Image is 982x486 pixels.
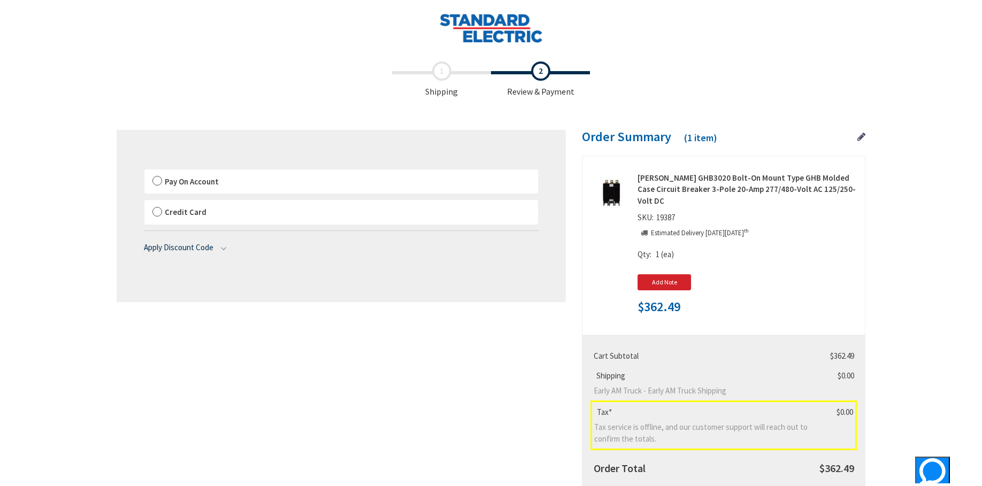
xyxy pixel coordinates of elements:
span: Tax service is offline, and our customer support will reach out to confirm the totals. [594,421,811,444]
span: $362.49 [638,300,680,314]
span: (1 item) [684,132,717,144]
span: Early AM Truck - Early AM Truck Shipping [594,385,811,396]
span: $0.00 [837,407,853,417]
img: Standard Electric [439,13,543,43]
img: Eaton GHB3020 Bolt-On Mount Type GHB Molded Case Circuit Breaker 3-Pole 20-Amp 277/480-Volt AC 12... [595,176,628,210]
span: 19387 [654,212,678,222]
strong: Order Total [594,461,646,475]
th: Cart Subtotal [592,346,815,366]
span: $362.49 [830,351,854,361]
strong: [PERSON_NAME] GHB3020 Bolt-On Mount Type GHB Molded Case Circuit Breaker 3-Pole 20-Amp 277/480-Vo... [638,172,857,206]
span: Qty [638,249,650,259]
span: $362.49 [819,461,854,475]
sup: th [744,227,749,234]
div: SKU: [638,212,678,227]
span: Order Summary [582,128,671,145]
iframe: Opens a widget where you can find more information [878,457,950,483]
span: $0.00 [838,371,854,381]
span: Apply Discount Code [144,242,213,252]
span: Shipping [594,371,628,381]
p: Estimated Delivery [DATE][DATE] [651,228,749,238]
span: (ea) [661,249,674,259]
span: 1 [656,249,659,259]
span: Shipping [392,61,491,98]
span: Pay On Account [165,176,219,187]
span: Review & Payment [491,61,590,98]
span: Credit Card [165,207,206,217]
